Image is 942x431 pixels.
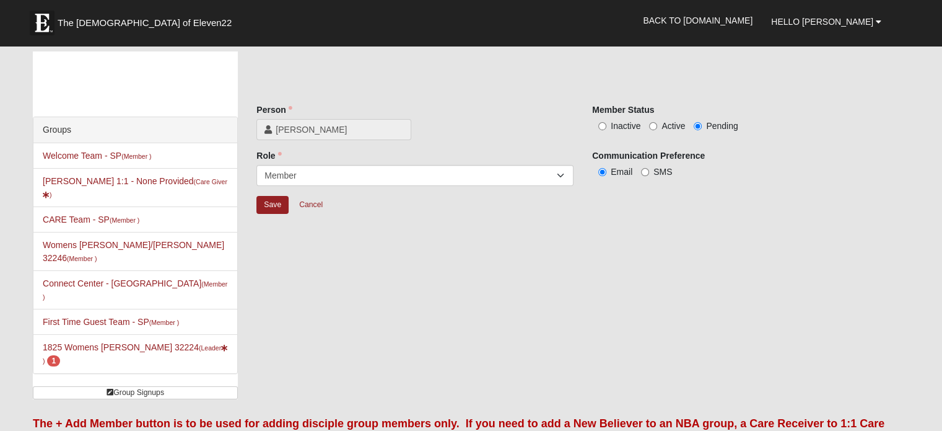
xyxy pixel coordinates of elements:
[43,278,227,301] a: Connect Center - [GEOGRAPHIC_DATA](Member )
[598,168,606,176] input: Email
[592,104,654,116] label: Member Status
[762,6,891,37] a: Hello [PERSON_NAME]
[149,319,179,326] small: (Member )
[24,4,271,35] a: The [DEMOGRAPHIC_DATA] of Eleven22
[43,317,179,327] a: First Time Guest Team - SP(Member )
[291,195,331,215] a: Cancel
[33,117,237,143] div: Groups
[706,121,738,131] span: Pending
[121,153,151,160] small: (Member )
[592,149,705,162] label: Communication Preference
[67,255,97,262] small: (Member )
[276,123,403,136] span: [PERSON_NAME]
[661,121,685,131] span: Active
[256,149,281,162] label: Role
[611,121,640,131] span: Inactive
[43,178,227,198] small: (Care Giver )
[694,122,702,130] input: Pending
[30,11,55,35] img: Eleven22 logo
[634,5,762,36] a: Back to [DOMAIN_NAME]
[649,122,657,130] input: Active
[256,104,292,116] label: Person
[43,151,152,161] a: Welcome Team - SP(Member )
[641,168,649,176] input: SMS
[58,17,232,29] span: The [DEMOGRAPHIC_DATA] of Eleven22
[653,167,672,177] span: SMS
[256,196,289,214] input: Alt+s
[33,386,238,399] a: Group Signups
[43,240,224,263] a: Womens [PERSON_NAME]/[PERSON_NAME] 32246(Member )
[43,342,228,365] a: 1825 Womens [PERSON_NAME] 32224(Leader) 1
[771,17,873,27] span: Hello [PERSON_NAME]
[43,215,139,224] a: CARE Team - SP(Member )
[47,355,60,367] span: number of pending members
[110,216,139,224] small: (Member )
[43,176,227,199] a: [PERSON_NAME] 1:1 - None Provided(Care Giver)
[598,122,606,130] input: Inactive
[611,167,632,177] span: Email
